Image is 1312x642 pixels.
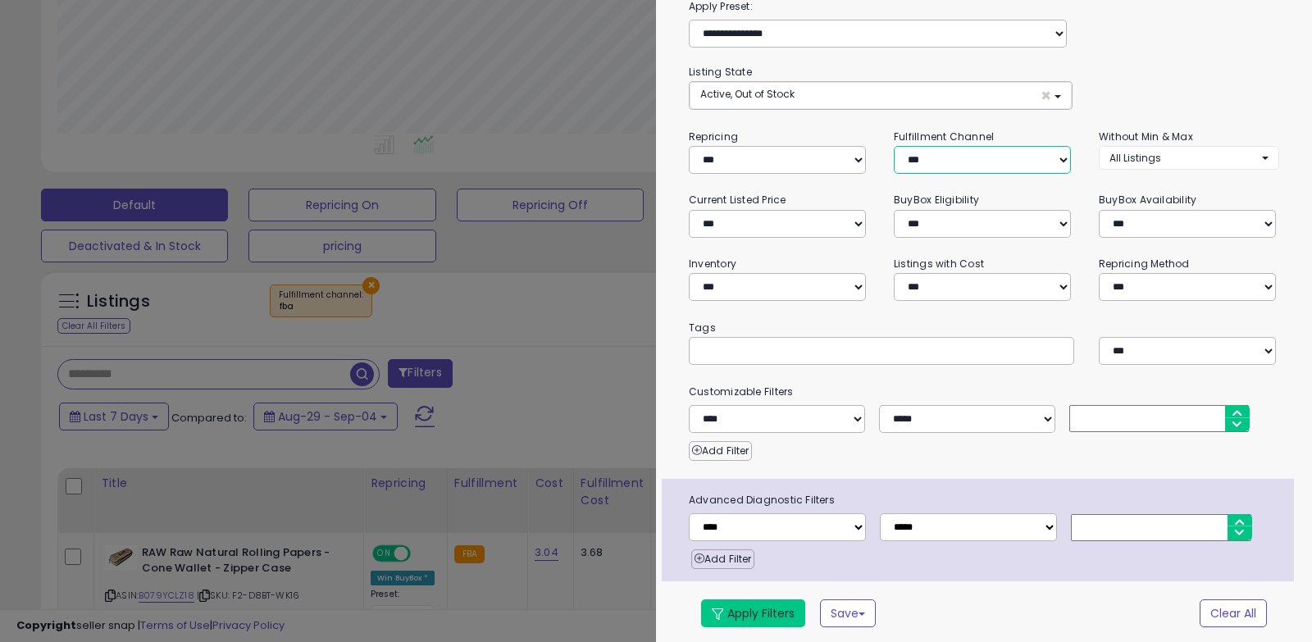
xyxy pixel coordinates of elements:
[1041,87,1051,104] span: ×
[1099,257,1190,271] small: Repricing Method
[820,599,876,627] button: Save
[676,319,1291,337] small: Tags
[676,383,1291,401] small: Customizable Filters
[689,441,752,461] button: Add Filter
[689,130,738,143] small: Repricing
[1099,130,1193,143] small: Without Min & Max
[1200,599,1267,627] button: Clear All
[1099,146,1279,170] button: All Listings
[700,87,795,101] span: Active, Out of Stock
[894,130,994,143] small: Fulfillment Channel
[701,599,805,627] button: Apply Filters
[689,193,786,207] small: Current Listed Price
[689,257,736,271] small: Inventory
[1109,151,1161,165] span: All Listings
[894,257,984,271] small: Listings with Cost
[1099,193,1196,207] small: BuyBox Availability
[676,491,1294,509] span: Advanced Diagnostic Filters
[689,65,752,79] small: Listing State
[690,82,1072,109] button: Active, Out of Stock ×
[894,193,979,207] small: BuyBox Eligibility
[691,549,754,569] button: Add Filter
